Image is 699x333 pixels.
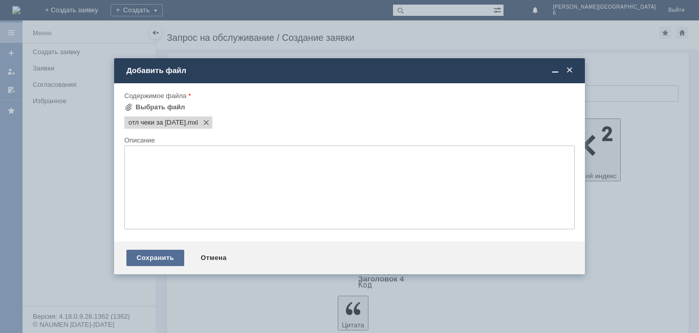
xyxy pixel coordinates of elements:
span: Свернуть (Ctrl + M) [550,66,560,75]
div: Описание [124,137,573,144]
span: Закрыть [564,66,575,75]
div: Содержимое файла [124,92,573,99]
span: отл чеки за 26.08.25.mxl [186,118,198,127]
div: Выбрать файл [136,103,185,111]
div: Добавить файл [126,66,575,75]
span: отл чеки за 26.08.25.mxl [128,118,186,127]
